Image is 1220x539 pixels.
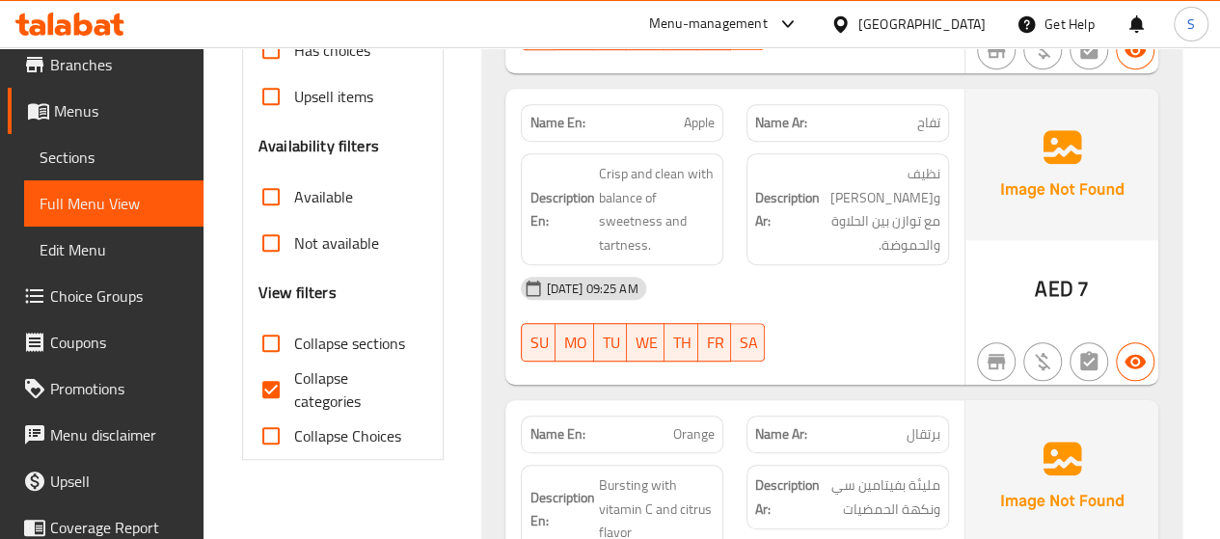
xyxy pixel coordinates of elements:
span: Crisp and clean with balance of sweetness and tartness. [598,162,715,256]
strong: Description En: [529,486,594,533]
span: Menus [54,99,188,122]
span: Available [294,185,353,208]
strong: Name En: [529,424,584,445]
button: Available [1116,342,1154,381]
span: Collapse categories [294,366,413,413]
span: Has choices [294,39,370,62]
strong: Name En: [529,113,584,133]
button: Not has choices [1070,31,1108,69]
span: Not available [294,231,379,255]
h3: Availability filters [258,135,379,157]
div: [GEOGRAPHIC_DATA] [858,13,986,35]
h3: View filters [258,282,337,304]
button: Available [1116,31,1154,69]
a: Branches [8,41,203,88]
button: WE [627,323,664,362]
span: برتقال [907,424,940,445]
a: Menu disclaimer [8,412,203,458]
img: Ae5nvW7+0k+MAAAAAElFTkSuQmCC [965,89,1158,239]
a: Upsell [8,458,203,504]
span: نظيف وكريسب مع توازن بين الحلاوة والحموضة. [824,162,940,256]
strong: Description Ar: [755,186,820,233]
span: WE [635,329,657,357]
span: MO [563,329,586,357]
span: Collapse sections [294,332,405,355]
strong: Description En: [529,186,594,233]
a: Edit Menu [24,227,203,273]
span: Apple [684,113,715,133]
a: Promotions [8,365,203,412]
span: تفاح [917,113,940,133]
span: Upsell [50,470,188,493]
span: Menu disclaimer [50,423,188,446]
strong: Description Ar: [755,473,820,521]
span: Coupons [50,331,188,354]
div: Menu-management [649,13,768,36]
span: AED [1035,270,1072,308]
button: Purchased item [1023,31,1062,69]
span: TU [602,329,619,357]
span: S [1187,13,1195,35]
button: TU [594,323,627,362]
button: Not has choices [1070,342,1108,381]
button: SA [731,323,765,362]
span: Edit Menu [40,238,188,261]
a: Menus [8,88,203,134]
button: Not branch specific item [977,31,1016,69]
button: Purchased item [1023,342,1062,381]
a: Choice Groups [8,273,203,319]
button: FR [698,323,731,362]
span: FR [706,329,723,357]
span: 7 [1077,270,1089,308]
a: Coupons [8,319,203,365]
strong: Name Ar: [755,113,807,133]
span: Branches [50,53,188,76]
span: SU [529,329,548,357]
span: TH [672,329,691,357]
strong: Name Ar: [755,424,807,445]
button: TH [664,323,698,362]
a: Sections [24,134,203,180]
span: Full Menu View [40,192,188,215]
button: MO [556,323,594,362]
span: Coverage Report [50,516,188,539]
span: مليئة بفيتامين سي ونكهة الحمضيات [824,473,940,521]
span: SA [739,329,757,357]
span: Upsell items [294,85,373,108]
span: Sections [40,146,188,169]
button: Not branch specific item [977,342,1016,381]
span: Promotions [50,377,188,400]
span: Orange [673,424,715,445]
span: Choice Groups [50,284,188,308]
span: Collapse Choices [294,424,401,447]
button: SU [521,323,556,362]
a: Full Menu View [24,180,203,227]
span: [DATE] 09:25 AM [538,280,645,298]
